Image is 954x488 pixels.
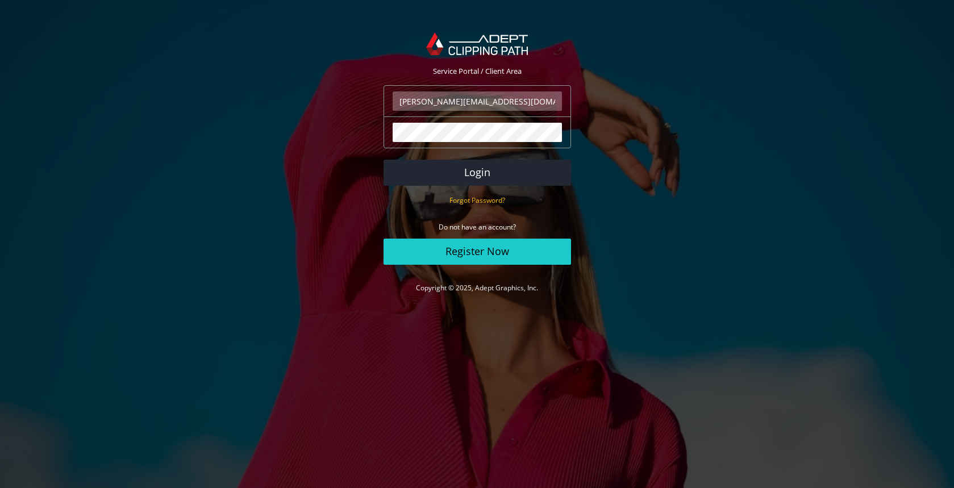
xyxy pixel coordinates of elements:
[416,283,538,293] a: Copyright © 2025, Adept Graphics, Inc.
[384,160,571,186] button: Login
[384,239,571,265] a: Register Now
[449,195,505,205] a: Forgot Password?
[439,222,516,232] small: Do not have an account?
[433,66,522,76] span: Service Portal / Client Area
[393,91,562,111] input: Email Address
[426,32,528,55] img: Adept Graphics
